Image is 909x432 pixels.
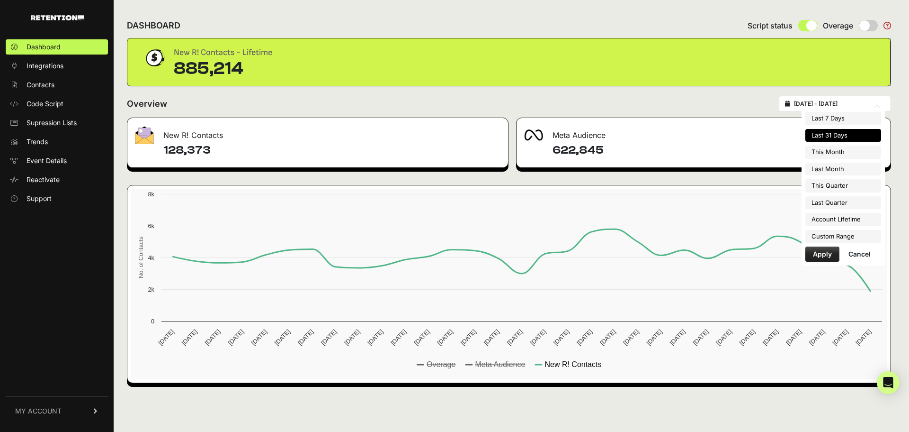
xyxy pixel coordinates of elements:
[343,328,361,347] text: [DATE]
[27,80,54,90] span: Contacts
[524,129,543,141] img: fa-meta-2f981b61bb99beabf952f7030308934f19ce035c18b003e963880cc3fabeebb7.png
[841,247,878,262] button: Cancel
[805,213,881,226] li: Account Lifetime
[544,360,601,368] text: New R! Contacts
[127,97,167,110] h2: Overview
[506,328,524,347] text: [DATE]
[296,328,315,347] text: [DATE]
[148,191,154,198] text: 8k
[553,143,883,158] h4: 622,845
[163,143,500,158] h4: 128,373
[15,406,62,416] span: MY ACCOUNT
[6,191,108,206] a: Support
[854,328,873,347] text: [DATE]
[148,286,154,293] text: 2k
[135,126,154,144] img: fa-envelope-19ae18322b30453b285274b1b8af3d052b27d846a4fbe8435d1a52b978f639a2.png
[715,328,733,347] text: [DATE]
[475,360,525,368] text: Meta Audience
[31,15,84,20] img: Retention.com
[692,328,710,347] text: [DATE]
[6,39,108,55] a: Dashboard
[27,156,67,165] span: Event Details
[784,328,803,347] text: [DATE]
[517,118,891,147] div: Meta Audience
[127,118,508,147] div: New R! Contacts
[180,328,198,347] text: [DATE]
[805,129,881,142] li: Last 31 Days
[427,360,455,368] text: Overage
[6,115,108,130] a: Supression Lists
[805,247,839,262] button: Apply
[27,61,63,71] span: Integrations
[151,318,154,325] text: 0
[529,328,547,347] text: [DATE]
[6,58,108,74] a: Integrations
[6,96,108,111] a: Code Script
[459,328,478,347] text: [DATE]
[6,153,108,168] a: Event Details
[148,254,154,261] text: 4k
[436,328,454,347] text: [DATE]
[174,46,272,59] div: New R! Contacts - Lifetime
[27,175,60,184] span: Reactivate
[805,163,881,176] li: Last Month
[273,328,292,347] text: [DATE]
[805,146,881,159] li: This Month
[27,118,77,128] span: Supression Lists
[823,20,853,31] span: Overage
[482,328,501,347] text: [DATE]
[27,42,61,52] span: Dashboard
[805,230,881,243] li: Custom Range
[575,328,594,347] text: [DATE]
[6,396,108,425] a: MY ACCOUNT
[645,328,663,347] text: [DATE]
[6,134,108,149] a: Trends
[27,137,48,147] span: Trends
[27,194,52,203] span: Support
[761,328,780,347] text: [DATE]
[27,99,63,109] span: Code Script
[877,371,900,394] div: Open Intercom Messenger
[6,77,108,92] a: Contacts
[127,19,180,32] h2: DASHBOARD
[552,328,570,347] text: [DATE]
[598,328,617,347] text: [DATE]
[748,20,793,31] span: Script status
[174,59,272,78] div: 885,214
[320,328,338,347] text: [DATE]
[808,328,826,347] text: [DATE]
[805,179,881,193] li: This Quarter
[204,328,222,347] text: [DATE]
[622,328,640,347] text: [DATE]
[157,328,175,347] text: [DATE]
[805,196,881,210] li: Last Quarter
[805,112,881,125] li: Last 7 Days
[6,172,108,187] a: Reactivate
[389,328,408,347] text: [DATE]
[143,46,166,70] img: dollar-coin-05c43ed7efb7bc0c12610022525b4bbbb207c7efeef5aecc26f025e68dcafac9.png
[412,328,431,347] text: [DATE]
[250,328,268,347] text: [DATE]
[366,328,384,347] text: [DATE]
[668,328,687,347] text: [DATE]
[148,222,154,230] text: 6k
[738,328,757,347] text: [DATE]
[137,237,144,278] text: No. of Contacts
[227,328,245,347] text: [DATE]
[831,328,849,347] text: [DATE]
